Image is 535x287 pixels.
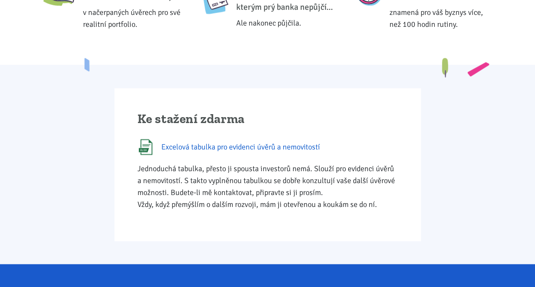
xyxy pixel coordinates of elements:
p: Jednoduchá tabulka, přesto ji spousta investorů nemá. Slouží pro evidenci úvěrů a nemovitostí. S ... [137,163,398,210]
div: znamená pro váš byznys více, než 100 hodin rutiny. [389,6,492,30]
a: Excelová tabulka pro evidenci úvěrů a nemovitostí [137,139,398,155]
div: v načerpaných úvěrech pro své realitní portfolio. [83,6,185,30]
span: Excelová tabulka pro evidenci úvěrů a nemovitostí [161,141,320,153]
div: kterým prý banka nepůjčí... [236,1,338,13]
img: XLSX (Excel) [137,139,154,155]
div: Ale nakonec půjčila. [236,17,338,29]
h2: Ke stažení zdarma [137,111,398,127]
